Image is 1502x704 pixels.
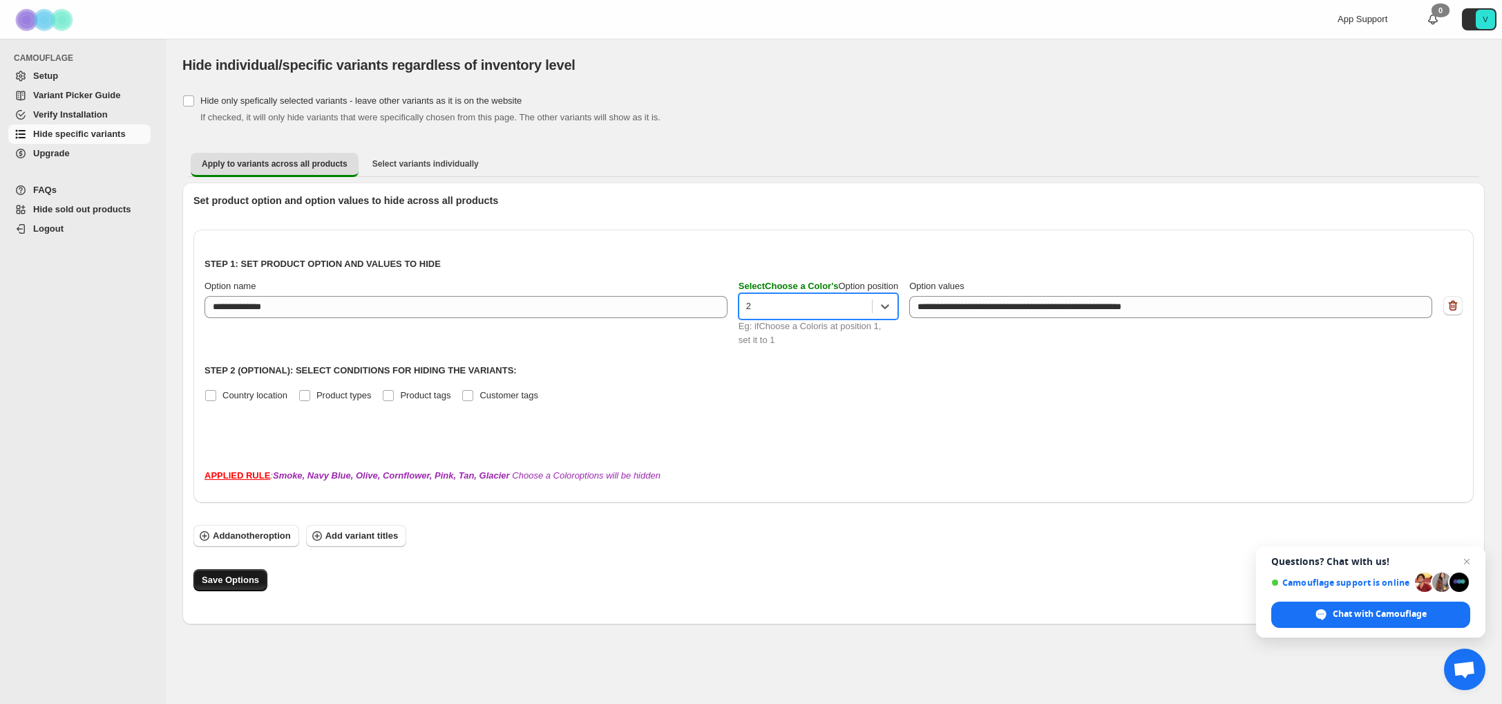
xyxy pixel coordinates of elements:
span: Select variants individually [372,158,479,169]
span: Logout [33,223,64,234]
div: Chat with Camouflage [1271,602,1470,628]
b: Smoke, Navy Blue, Olive, Cornflower, Pink, Tan, Glacier [273,470,510,481]
span: Option name [205,281,256,291]
span: Product tags [400,390,450,400]
span: Questions? Chat with us! [1271,556,1470,567]
div: Eg: if Choose a Color is at position 1, set it to 1 [739,319,898,347]
strong: APPLIED RULE [205,470,270,481]
button: Add variant titles [306,525,406,547]
span: FAQs [33,185,57,195]
a: Hide sold out products [8,200,151,219]
a: FAQs [8,180,151,200]
img: Camouflage [11,1,80,39]
p: Step 1: Set product option and values to hide [205,257,1463,271]
span: If checked, it will only hide variants that were specifically chosen from this page. The other va... [200,112,660,122]
span: Chat with Camouflage [1333,608,1427,620]
span: Hide only spefically selected variants - leave other variants as it is on the website [200,95,522,106]
span: Save Options [202,573,259,587]
span: Add variant titles [325,529,398,543]
span: Hide sold out products [33,204,131,214]
span: Product types [316,390,372,400]
a: Variant Picker Guide [8,86,151,105]
button: Save Options [193,569,267,591]
a: 0 [1426,12,1440,26]
button: Avatar with initials V [1462,8,1496,30]
span: Variant Picker Guide [33,90,120,100]
span: Upgrade [33,148,70,158]
span: Select Choose a Color 's [739,281,839,291]
div: : Choose a Color options will be hidden [205,469,1463,483]
span: CAMOUFLAGE [14,53,156,64]
span: Apply to variants across all products [202,158,348,169]
div: Apply to variants across all products [182,183,1485,624]
a: Hide specific variants [8,124,151,144]
a: Logout [8,219,151,239]
button: Addanotheroption [193,525,299,547]
text: V [1483,15,1488,24]
span: Option values [909,281,964,291]
span: Close chat [1458,553,1475,570]
span: Country location [222,390,287,400]
span: Add another option [213,529,291,543]
span: App Support [1338,14,1387,24]
span: Hide specific variants [33,129,126,139]
button: Select variants individually [361,153,490,175]
span: Customer tags [479,390,538,400]
a: Verify Installation [8,105,151,124]
p: Step 2 (Optional): Select conditions for hiding the variants: [205,364,1463,378]
div: Open chat [1444,649,1485,690]
span: Verify Installation [33,109,108,120]
span: Option position [739,281,898,291]
a: Setup [8,66,151,86]
span: Hide individual/specific variants regardless of inventory level [182,57,576,73]
span: Setup [33,71,58,81]
a: Upgrade [8,144,151,163]
span: Camouflage support is online [1271,577,1410,588]
p: Set product option and option values to hide across all products [193,194,1474,207]
div: 0 [1432,3,1449,17]
button: Apply to variants across all products [191,153,359,177]
span: Avatar with initials V [1476,10,1495,29]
